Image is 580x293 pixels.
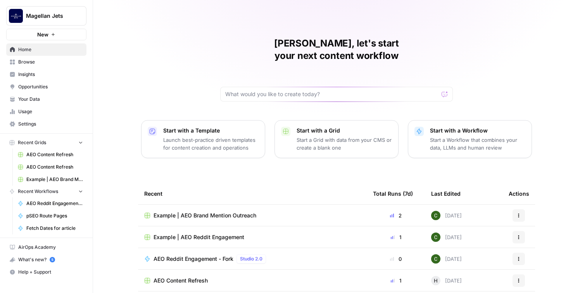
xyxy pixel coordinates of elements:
[6,266,86,278] button: Help + Support
[431,254,462,264] div: [DATE]
[18,108,83,115] span: Usage
[431,233,440,242] img: 14qrvic887bnlg6dzgoj39zarp80
[50,257,55,262] a: 5
[141,120,265,158] button: Start with a TemplateLaunch best-practice driven templates for content creation and operations
[154,277,208,284] span: AEO Content Refresh
[18,46,83,53] span: Home
[144,254,361,264] a: AEO Reddit Engagement - ForkStudio 2.0
[144,212,361,219] a: Example | AEO Brand Mention Outreach
[373,212,419,219] div: 2
[18,96,83,103] span: Your Data
[431,254,440,264] img: 14qrvic887bnlg6dzgoj39zarp80
[434,277,438,284] span: H
[26,200,83,207] span: AEO Reddit Engagement - Fork
[430,136,525,152] p: Start a Workflow that combines your data, LLMs and human review
[274,120,399,158] button: Start with a GridStart a Grid with data from your CMS or create a blank one
[509,183,529,204] div: Actions
[6,81,86,93] a: Opportunities
[18,139,46,146] span: Recent Grids
[163,136,259,152] p: Launch best-practice driven templates for content creation and operations
[9,9,23,23] img: Magellan Jets Logo
[18,71,83,78] span: Insights
[408,120,532,158] button: Start with a WorkflowStart a Workflow that combines your data, LLMs and human review
[18,121,83,128] span: Settings
[297,127,392,134] p: Start with a Grid
[373,233,419,241] div: 1
[18,244,83,251] span: AirOps Academy
[6,137,86,148] button: Recent Grids
[297,136,392,152] p: Start a Grid with data from your CMS or create a blank one
[14,210,86,222] a: pSEO Route Pages
[6,6,86,26] button: Workspace: Magellan Jets
[26,176,83,183] span: Example | AEO Brand Mention Outreach
[154,212,256,219] span: Example | AEO Brand Mention Outreach
[18,188,58,195] span: Recent Workflows
[26,151,83,158] span: AEO Content Refresh
[6,241,86,253] a: AirOps Academy
[51,258,53,262] text: 5
[26,164,83,171] span: AEO Content Refresh
[14,222,86,234] a: Fetch Dates for article
[14,161,86,173] a: AEO Content Refresh
[18,269,83,276] span: Help + Support
[431,183,461,204] div: Last Edited
[431,211,440,220] img: 14qrvic887bnlg6dzgoj39zarp80
[144,233,361,241] a: Example | AEO Reddit Engagement
[373,255,419,263] div: 0
[431,211,462,220] div: [DATE]
[6,118,86,130] a: Settings
[144,183,361,204] div: Recent
[26,225,83,232] span: Fetch Dates for article
[26,212,83,219] span: pSEO Route Pages
[14,148,86,161] a: AEO Content Refresh
[431,233,462,242] div: [DATE]
[240,255,262,262] span: Studio 2.0
[430,127,525,134] p: Start with a Workflow
[163,127,259,134] p: Start with a Template
[373,183,413,204] div: Total Runs (7d)
[154,233,244,241] span: Example | AEO Reddit Engagement
[6,253,86,266] button: What's new? 5
[37,31,48,38] span: New
[373,277,419,284] div: 1
[144,277,361,284] a: AEO Content Refresh
[6,105,86,118] a: Usage
[18,83,83,90] span: Opportunities
[6,186,86,197] button: Recent Workflows
[225,90,438,98] input: What would you like to create today?
[6,68,86,81] a: Insights
[18,59,83,65] span: Browse
[14,173,86,186] a: Example | AEO Brand Mention Outreach
[26,12,73,20] span: Magellan Jets
[431,276,462,285] div: [DATE]
[6,56,86,68] a: Browse
[6,29,86,40] button: New
[14,197,86,210] a: AEO Reddit Engagement - Fork
[6,93,86,105] a: Your Data
[220,37,453,62] h1: [PERSON_NAME], let's start your next content workflow
[6,43,86,56] a: Home
[7,254,86,265] div: What's new?
[154,255,233,263] span: AEO Reddit Engagement - Fork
